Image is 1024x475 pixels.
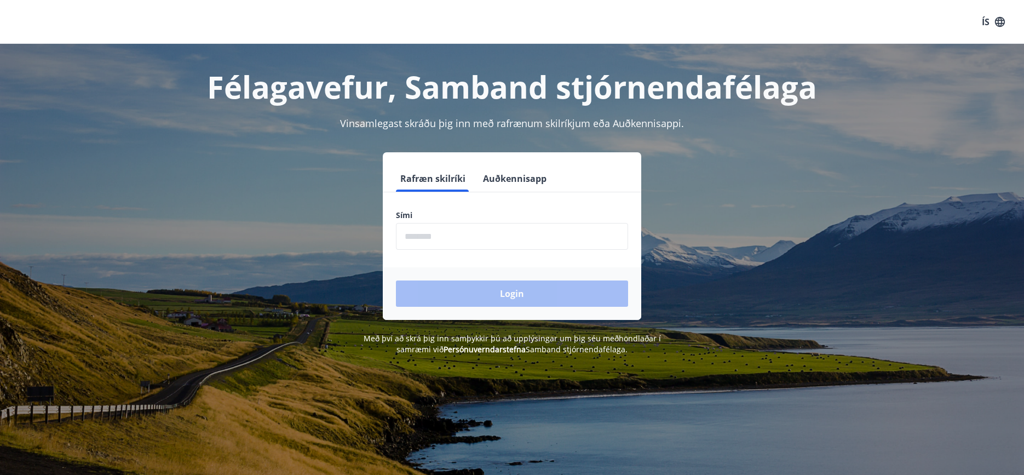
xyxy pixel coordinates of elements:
a: Persónuverndarstefna [444,344,526,354]
h1: Félagavefur, Samband stjórnendafélaga [131,66,893,107]
span: Vinsamlegast skráðu þig inn með rafrænum skilríkjum eða Auðkennisappi. [340,117,684,130]
span: Með því að skrá þig inn samþykkir þú að upplýsingar um þig séu meðhöndlaðar í samræmi við Samband... [364,333,661,354]
button: Auðkennisapp [479,165,551,192]
button: Rafræn skilríki [396,165,470,192]
label: Sími [396,210,628,221]
button: ÍS [976,12,1011,32]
